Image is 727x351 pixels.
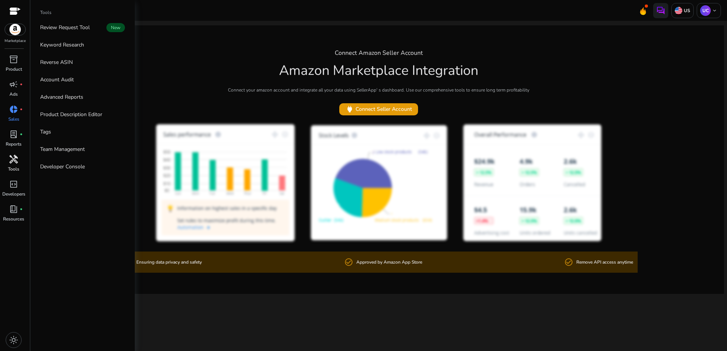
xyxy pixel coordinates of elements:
p: Keyword Research [40,41,84,49]
span: inventory_2 [9,55,18,64]
p: Reports [6,141,22,148]
button: powerConnect Seller Account [339,103,418,115]
p: UC [700,5,711,16]
p: Marketplace [5,38,26,44]
p: Advanced Reports [40,93,83,101]
span: light_mode [9,335,18,345]
p: Ads [9,91,18,98]
p: Product Description Editor [40,110,102,118]
p: Reverse ASIN [40,58,73,66]
span: donut_small [9,105,18,114]
p: Sales [8,116,19,123]
mat-icon: check_circle_outline [564,258,573,267]
p: Remove API access anytime [576,259,633,266]
p: Team Management [40,145,85,153]
span: handyman [9,155,18,164]
span: campaign [9,80,18,89]
mat-icon: check_circle_outline [344,258,353,267]
h4: Connect Amazon Seller Account [335,50,423,57]
span: fiber_manual_record [20,108,23,111]
span: lab_profile [9,130,18,139]
h1: Amazon Marketplace Integration [279,62,478,79]
p: Review Request Tool [40,23,90,31]
p: Tools [8,166,19,172]
p: Connect your amazon account and integrate all your data using SellerApp' s dashboard. Use our com... [228,87,529,93]
span: Connect Seller Account [345,105,412,113]
p: Approved by Amazon App Store [356,259,422,266]
img: amazon.svg [5,24,25,35]
p: Developers [2,191,25,197]
span: fiber_manual_record [20,83,23,86]
p: Account Audit [40,76,74,84]
p: US [682,8,690,14]
span: fiber_manual_record [20,208,23,211]
p: Tags [40,128,51,136]
span: New [106,23,125,32]
span: code_blocks [9,180,18,189]
p: Tools [40,9,51,16]
span: fiber_manual_record [20,133,23,136]
span: power [345,105,354,113]
span: book_4 [9,205,18,214]
span: keyboard_arrow_down [711,8,718,14]
img: us.svg [675,7,682,14]
p: Resources [3,216,24,222]
p: Product [6,66,22,73]
p: Ensuring data privacy and safety [136,259,202,266]
p: Developer Console [40,163,85,171]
